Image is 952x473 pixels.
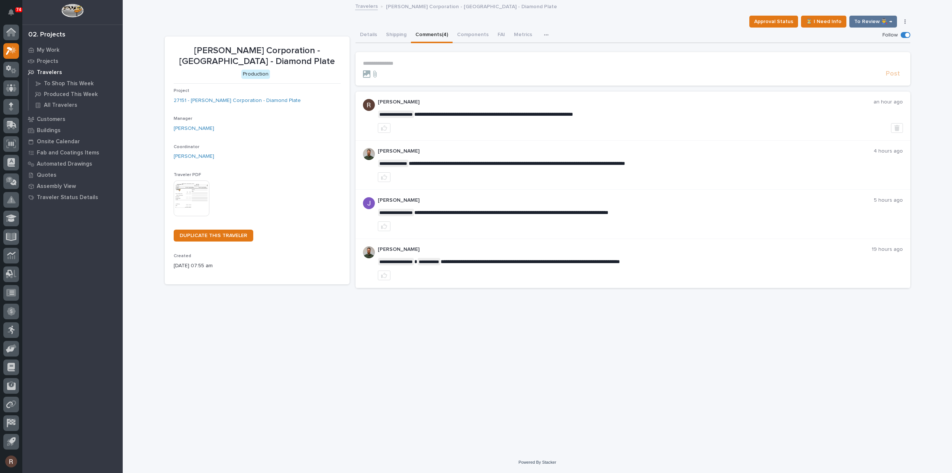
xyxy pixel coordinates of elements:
[518,460,556,464] a: Powered By Stacker
[174,153,214,160] a: [PERSON_NAME]
[44,102,77,109] p: All Travelers
[754,17,793,26] span: Approval Status
[29,100,123,110] a: All Travelers
[801,16,846,28] button: ⏳ I Need Info
[37,183,76,190] p: Assembly View
[886,70,900,78] span: Post
[378,221,390,231] button: like this post
[854,17,892,26] span: To Review 👨‍🏭 →
[37,47,59,54] p: My Work
[28,31,65,39] div: 02. Projects
[378,172,390,182] button: like this post
[22,136,123,147] a: Onsite Calendar
[378,148,874,154] p: [PERSON_NAME]
[61,4,83,17] img: Workspace Logo
[174,116,192,121] span: Manager
[382,28,411,43] button: Shipping
[378,197,874,204] p: [PERSON_NAME]
[3,454,19,469] button: users-avatar
[874,148,903,154] p: 4 hours ago
[16,7,21,12] p: 74
[453,28,493,43] button: Components
[9,9,19,21] div: Notifications74
[37,150,99,156] p: Fab and Coatings Items
[363,246,375,258] img: AATXAJw4slNr5ea0WduZQVIpKGhdapBAGQ9xVsOeEvl5=s96-c
[37,172,57,179] p: Quotes
[180,233,247,238] span: DUPLICATE THIS TRAVELER
[37,69,62,76] p: Travelers
[363,197,375,209] img: AATXAJywsQtdZu1w-rz0-06ykoMAWJuusLdIj9kTasLJ=s96-c
[37,161,92,167] p: Automated Drawings
[806,17,842,26] span: ⏳ I Need Info
[37,116,65,123] p: Customers
[386,2,557,10] p: [PERSON_NAME] Corporation - [GEOGRAPHIC_DATA] - Diamond Plate
[174,97,301,105] a: 27151 - [PERSON_NAME] Corporation - Diamond Plate
[37,127,61,134] p: Buildings
[22,158,123,169] a: Automated Drawings
[37,58,58,65] p: Projects
[378,123,390,133] button: like this post
[22,55,123,67] a: Projects
[241,70,270,79] div: Production
[22,125,123,136] a: Buildings
[37,138,80,145] p: Onsite Calendar
[174,145,199,149] span: Coordinator
[44,80,94,87] p: To Shop This Week
[22,67,123,78] a: Travelers
[363,148,375,160] img: AATXAJw4slNr5ea0WduZQVIpKGhdapBAGQ9xVsOeEvl5=s96-c
[874,197,903,204] p: 5 hours ago
[3,4,19,20] button: Notifications
[22,169,123,180] a: Quotes
[22,114,123,125] a: Customers
[411,28,453,43] button: Comments (4)
[29,78,123,89] a: To Shop This Week
[174,262,341,270] p: [DATE] 07:55 am
[22,180,123,192] a: Assembly View
[891,123,903,133] button: Delete post
[509,28,537,43] button: Metrics
[174,230,253,242] a: DUPLICATE THIS TRAVELER
[37,194,98,201] p: Traveler Status Details
[749,16,798,28] button: Approval Status
[174,45,341,67] p: [PERSON_NAME] Corporation - [GEOGRAPHIC_DATA] - Diamond Plate
[883,70,903,78] button: Post
[849,16,897,28] button: To Review 👨‍🏭 →
[29,89,123,99] a: Produced This Week
[174,125,214,132] a: [PERSON_NAME]
[174,89,189,93] span: Project
[22,44,123,55] a: My Work
[872,246,903,253] p: 19 hours ago
[355,1,378,10] a: Travelers
[22,147,123,158] a: Fab and Coatings Items
[378,99,874,105] p: [PERSON_NAME]
[882,32,898,38] p: Follow
[363,99,375,111] img: AATXAJzQ1Gz112k1-eEngwrIHvmFm-wfF_dy1drktBUI=s96-c
[174,254,191,258] span: Created
[493,28,509,43] button: FAI
[22,192,123,203] a: Traveler Status Details
[44,91,98,98] p: Produced This Week
[378,271,390,280] button: like this post
[378,246,872,253] p: [PERSON_NAME]
[874,99,903,105] p: an hour ago
[174,173,201,177] span: Traveler PDF
[356,28,382,43] button: Details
